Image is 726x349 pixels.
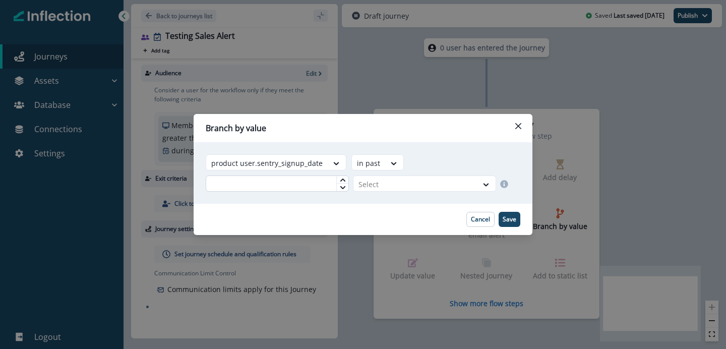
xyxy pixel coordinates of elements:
p: Cancel [471,216,490,223]
p: Branch by value [206,122,266,134]
p: Save [503,216,516,223]
button: Save [499,212,520,227]
button: Close [510,118,526,134]
button: Cancel [466,212,495,227]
